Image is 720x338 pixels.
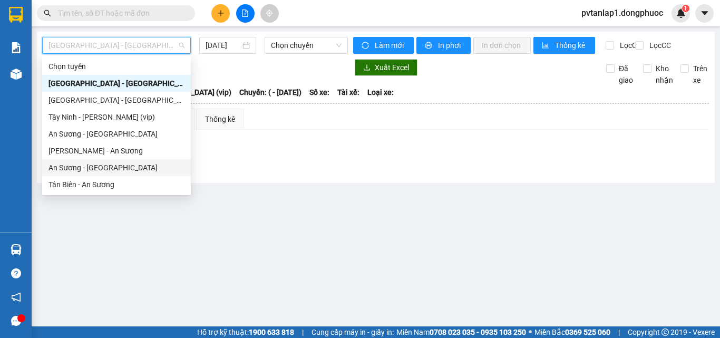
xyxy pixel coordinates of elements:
span: In ngày: [3,76,64,83]
span: printer [425,42,434,50]
div: Tân Biên - An Sương [48,179,184,190]
div: An Sương - [GEOGRAPHIC_DATA] [48,128,184,140]
span: Trên xe [689,63,712,86]
span: bar-chart [542,42,551,50]
strong: 0369 525 060 [565,328,610,336]
span: copyright [661,329,669,336]
span: Đã giao [615,63,637,86]
div: An Sương - Tân Biên [42,159,191,176]
strong: ĐỒNG PHƯỚC [83,6,144,15]
div: Tân Biên - An Sương [42,176,191,193]
div: Thống kê [205,113,235,125]
img: icon-new-feature [676,8,686,18]
button: plus [211,4,230,23]
span: | [302,326,304,338]
input: Tìm tên, số ĐT hoặc mã đơn [58,7,182,19]
span: Hỗ trợ kỹ thuật: [197,326,294,338]
span: 1 [684,5,687,12]
span: Tài xế: [337,86,359,98]
div: [GEOGRAPHIC_DATA] - [GEOGRAPHIC_DATA] (vip) [48,94,184,106]
span: ----------------------------------------- [28,57,129,65]
span: plus [217,9,225,17]
div: An Sương - [GEOGRAPHIC_DATA] [48,162,184,173]
button: printerIn phơi [416,37,471,54]
span: 01 Võ Văn Truyện, KP.1, Phường 2 [83,32,145,45]
span: Miền Nam [396,326,526,338]
span: message [11,316,21,326]
span: Số xe: [309,86,329,98]
span: caret-down [700,8,709,18]
button: syncLàm mới [353,37,414,54]
div: Chọn tuyến [48,61,184,72]
div: Hồ Chí Minh - Tây Ninh (vip) [42,75,191,92]
span: Lọc CR [616,40,643,51]
span: Chọn chuyến [271,37,342,53]
span: Lọc CC [645,40,673,51]
img: warehouse-icon [11,69,22,80]
span: Làm mới [375,40,405,51]
span: Thống kê [555,40,587,51]
input: 15/08/2025 [206,40,240,51]
button: In đơn chọn [473,37,531,54]
button: file-add [236,4,255,23]
span: pvtanlap1.dongphuoc [573,6,672,20]
span: 06:15:19 [DATE] [23,76,64,83]
span: question-circle [11,268,21,278]
span: aim [266,9,273,17]
span: In phơi [438,40,462,51]
sup: 1 [682,5,689,12]
span: VPTL1508250003 [53,67,110,75]
div: Hồ Chí Minh - Tây Ninh (vip) [42,92,191,109]
button: bar-chartThống kê [533,37,595,54]
img: solution-icon [11,42,22,53]
span: Hotline: 19001152 [83,47,129,53]
span: sync [362,42,371,50]
span: notification [11,292,21,302]
span: Cung cấp máy in - giấy in: [312,326,394,338]
span: [PERSON_NAME]: [3,68,110,74]
div: [PERSON_NAME] - An Sương [48,145,184,157]
button: caret-down [695,4,714,23]
span: search [44,9,51,17]
strong: 0708 023 035 - 0935 103 250 [430,328,526,336]
span: Hồ Chí Minh - Tây Ninh (vip) [48,37,184,53]
span: file-add [241,9,249,17]
div: Chọn tuyến [42,58,191,75]
span: Miền Bắc [534,326,610,338]
div: [GEOGRAPHIC_DATA] - [GEOGRAPHIC_DATA] (vip) [48,78,184,89]
div: Châu Thành - An Sương [42,142,191,159]
button: downloadXuất Excel [355,59,417,76]
span: | [618,326,620,338]
div: Tây Ninh - [PERSON_NAME] (vip) [48,111,184,123]
div: An Sương - Châu Thành [42,125,191,142]
span: Bến xe [GEOGRAPHIC_DATA] [83,17,142,30]
img: warehouse-icon [11,244,22,255]
img: logo-vxr [9,7,23,23]
span: Chuyến: ( - [DATE]) [239,86,301,98]
span: Loại xe: [367,86,394,98]
img: logo [4,6,51,53]
span: ⚪️ [529,330,532,334]
div: Tây Ninh - Hồ Chí Minh (vip) [42,109,191,125]
span: Kho nhận [651,63,677,86]
strong: 1900 633 818 [249,328,294,336]
button: aim [260,4,279,23]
